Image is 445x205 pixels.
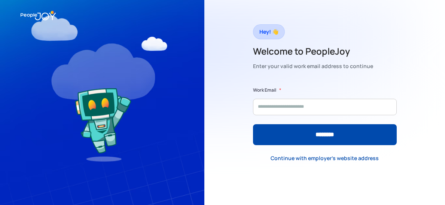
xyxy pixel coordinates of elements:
label: Work Email [253,86,276,94]
div: Hey! 👋 [259,27,278,37]
form: Form [253,86,397,145]
div: Continue with employer's website address [271,154,379,162]
h2: Welcome to PeopleJoy [253,45,373,57]
div: Enter your valid work email address to continue [253,61,373,71]
a: Continue with employer's website address [265,151,385,166]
